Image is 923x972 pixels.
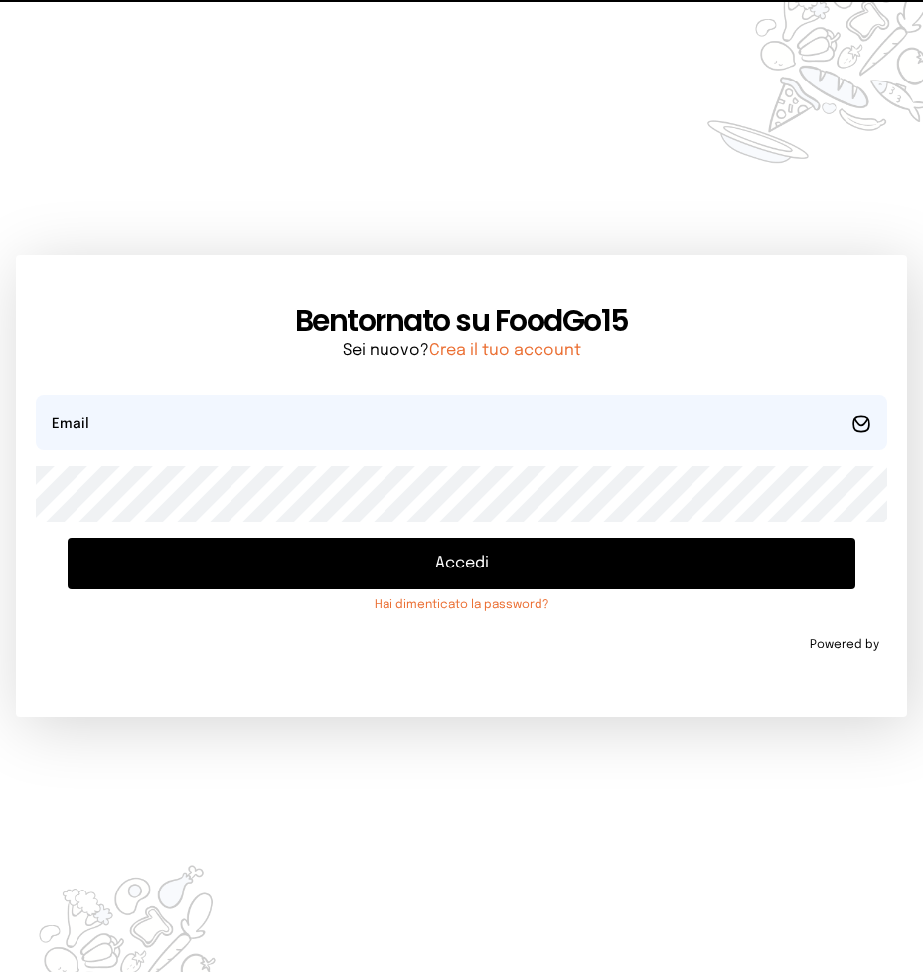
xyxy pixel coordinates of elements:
button: Accedi [68,538,855,589]
h1: Bentornato su FoodGo15 [36,303,887,339]
span: Powered by [810,637,879,653]
a: Hai dimenticato la password? [68,597,855,613]
a: Crea il tuo account [429,342,581,359]
p: Sei nuovo? [36,339,887,363]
